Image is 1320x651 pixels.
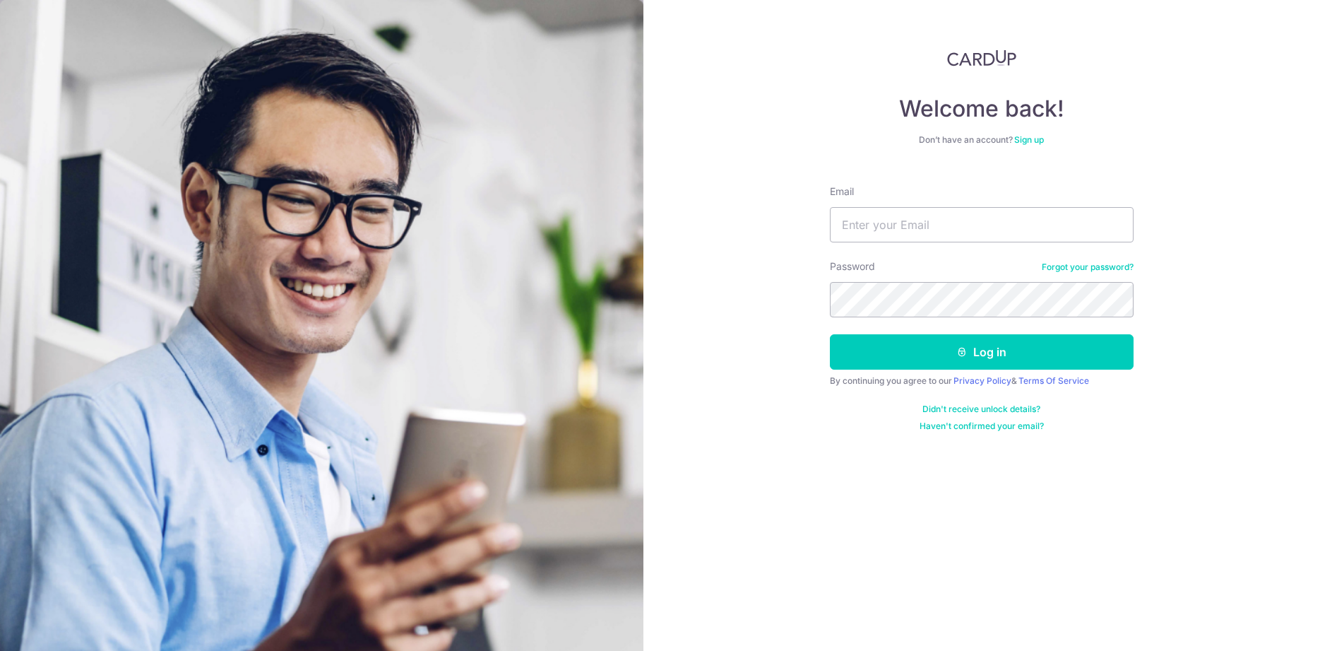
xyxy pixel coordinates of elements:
[1018,375,1089,386] a: Terms Of Service
[830,184,854,199] label: Email
[830,134,1134,146] div: Don’t have an account?
[830,95,1134,123] h4: Welcome back!
[830,259,875,274] label: Password
[1042,262,1134,273] a: Forgot your password?
[922,404,1040,415] a: Didn't receive unlock details?
[920,421,1044,432] a: Haven't confirmed your email?
[830,334,1134,370] button: Log in
[830,207,1134,242] input: Enter your Email
[947,49,1016,66] img: CardUp Logo
[953,375,1011,386] a: Privacy Policy
[830,375,1134,387] div: By continuing you agree to our &
[1014,134,1044,145] a: Sign up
